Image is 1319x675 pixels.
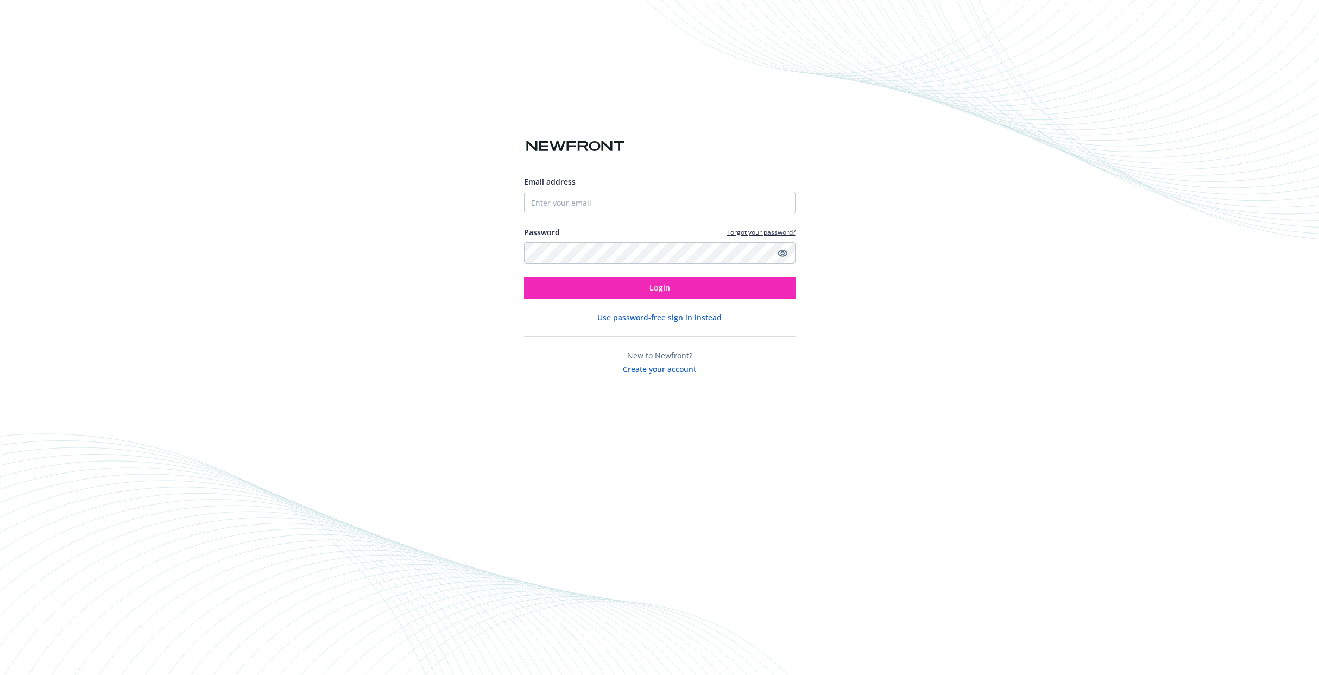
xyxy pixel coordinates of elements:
[649,282,670,293] span: Login
[524,137,627,156] img: Newfront logo
[623,361,696,375] button: Create your account
[524,176,576,187] span: Email address
[727,228,796,237] a: Forgot your password?
[524,192,796,213] input: Enter your email
[597,312,722,323] button: Use password-free sign in instead
[776,247,789,260] a: Show password
[627,350,692,361] span: New to Newfront?
[524,277,796,299] button: Login
[524,242,796,264] input: Enter your password
[524,226,560,238] label: Password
